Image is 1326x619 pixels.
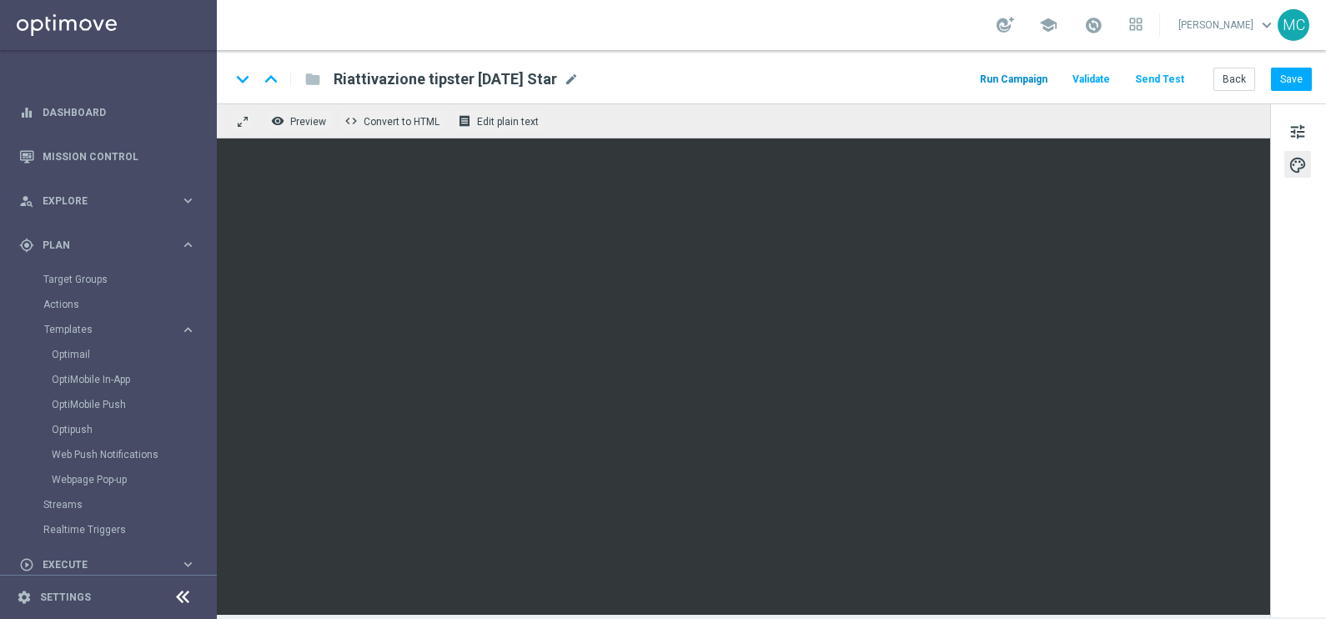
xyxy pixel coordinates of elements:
a: Actions [43,298,173,311]
div: Realtime Triggers [43,517,215,542]
a: Optimail [52,348,173,361]
button: Send Test [1133,68,1187,91]
a: Optipush [52,423,173,436]
div: Webpage Pop-up [52,467,215,492]
div: MC [1278,9,1309,41]
div: OptiMobile Push [52,392,215,417]
div: Explore [19,194,180,209]
i: keyboard_arrow_right [180,237,196,253]
div: Optipush [52,417,215,442]
button: code Convert to HTML [340,110,447,132]
i: settings [17,590,32,605]
div: Dashboard [19,90,196,134]
i: equalizer [19,105,34,120]
i: keyboard_arrow_down [230,67,255,92]
button: Validate [1070,68,1113,91]
button: Save [1271,68,1312,91]
i: keyboard_arrow_up [259,67,284,92]
span: Execute [43,560,180,570]
i: person_search [19,194,34,209]
div: Optimail [52,342,215,367]
span: school [1039,16,1057,34]
span: Plan [43,240,180,250]
button: equalizer Dashboard [18,106,197,119]
i: play_circle_outline [19,557,34,572]
div: Execute [19,557,180,572]
i: keyboard_arrow_right [180,193,196,209]
span: Validate [1072,73,1110,85]
button: remove_red_eye Preview [267,110,334,132]
i: keyboard_arrow_right [180,556,196,572]
i: remove_red_eye [271,114,284,128]
a: Streams [43,498,173,511]
div: Web Push Notifications [52,442,215,467]
button: Back [1213,68,1255,91]
div: OptiMobile In-App [52,367,215,392]
a: Web Push Notifications [52,448,173,461]
span: tune [1288,121,1307,143]
span: Explore [43,196,180,206]
a: Webpage Pop-up [52,473,173,486]
span: code [344,114,358,128]
span: mode_edit [564,72,579,87]
span: keyboard_arrow_down [1258,16,1276,34]
a: OptiMobile In-App [52,373,173,386]
a: OptiMobile Push [52,398,173,411]
button: Templates keyboard_arrow_right [43,323,197,336]
button: Run Campaign [977,68,1050,91]
a: Realtime Triggers [43,523,173,536]
span: Edit plain text [477,116,539,128]
button: gps_fixed Plan keyboard_arrow_right [18,239,197,252]
button: palette [1284,151,1311,178]
i: receipt [458,114,471,128]
div: Actions [43,292,215,317]
i: gps_fixed [19,238,34,253]
button: Mission Control [18,150,197,164]
div: Target Groups [43,267,215,292]
div: Streams [43,492,215,517]
i: keyboard_arrow_right [180,322,196,338]
a: Settings [40,592,91,602]
span: palette [1288,154,1307,176]
a: Target Groups [43,273,173,286]
span: Convert to HTML [364,116,439,128]
a: Dashboard [43,90,196,134]
button: person_search Explore keyboard_arrow_right [18,194,197,208]
button: receipt Edit plain text [454,110,546,132]
div: Templates [43,317,215,492]
span: Riattivazione tipster 29.08.2025 Star [334,69,557,89]
span: Templates [44,325,163,335]
div: Plan [19,238,180,253]
div: Templates [44,325,180,335]
span: Preview [290,116,326,128]
a: [PERSON_NAME]keyboard_arrow_down [1177,13,1278,38]
button: play_circle_outline Execute keyboard_arrow_right [18,558,197,571]
div: Mission Control [19,134,196,179]
a: Mission Control [43,134,196,179]
button: tune [1284,118,1311,144]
